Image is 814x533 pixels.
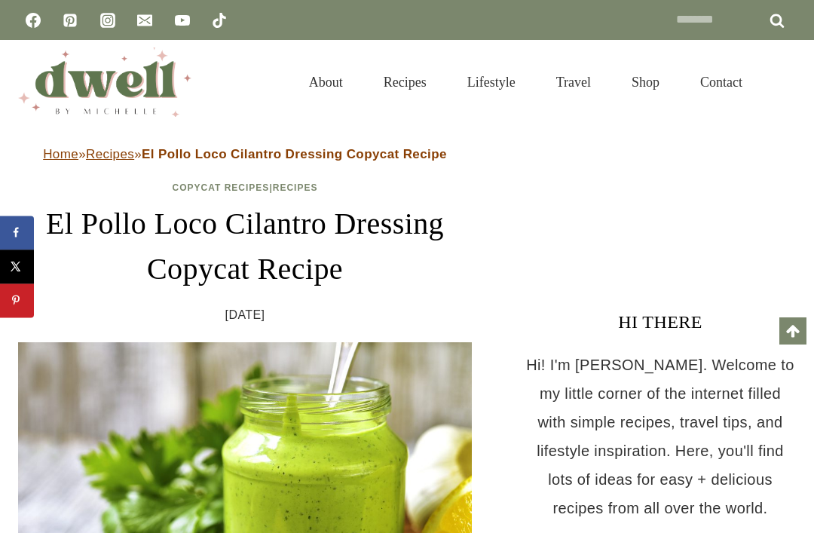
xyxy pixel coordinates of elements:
[779,317,806,345] a: Scroll to top
[536,56,611,109] a: Travel
[142,147,447,161] strong: El Pollo Loco Cilantro Dressing Copycat Recipe
[273,182,318,193] a: Recipes
[55,5,85,35] a: Pinterest
[225,304,265,326] time: [DATE]
[43,147,78,161] a: Home
[363,56,447,109] a: Recipes
[611,56,680,109] a: Shop
[18,47,191,117] img: DWELL by michelle
[18,5,48,35] a: Facebook
[173,182,270,193] a: Copycat Recipes
[289,56,763,109] nav: Primary Navigation
[130,5,160,35] a: Email
[93,5,123,35] a: Instagram
[167,5,197,35] a: YouTube
[18,201,472,292] h1: El Pollo Loco Cilantro Dressing Copycat Recipe
[525,351,796,522] p: Hi! I'm [PERSON_NAME]. Welcome to my little corner of the internet filled with simple recipes, tr...
[86,147,134,161] a: Recipes
[447,56,536,109] a: Lifestyle
[43,147,447,161] span: » »
[770,69,796,95] button: View Search Form
[204,5,234,35] a: TikTok
[680,56,763,109] a: Contact
[173,182,318,193] span: |
[289,56,363,109] a: About
[525,308,796,335] h3: HI THERE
